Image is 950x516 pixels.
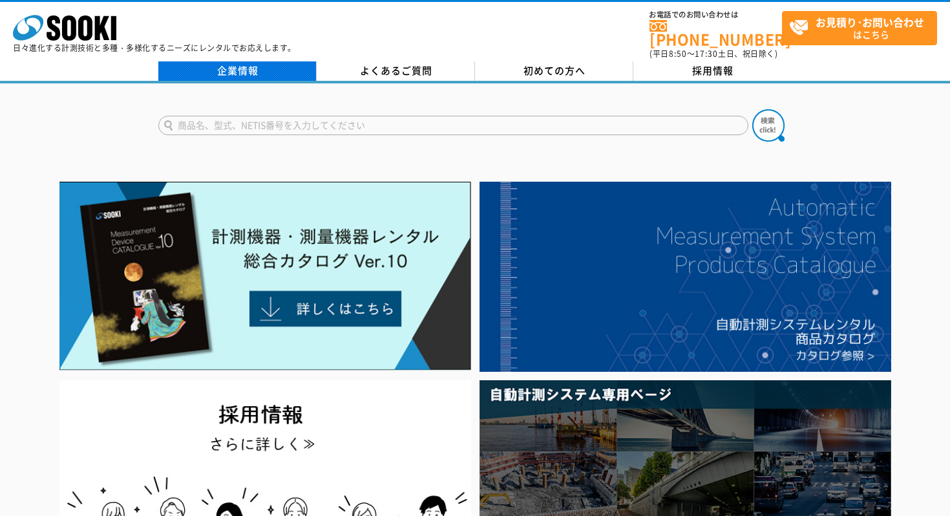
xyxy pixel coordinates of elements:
[158,116,748,135] input: 商品名、型式、NETIS番号を入力してください
[523,63,586,78] span: 初めての方へ
[649,48,777,59] span: (平日 ～ 土日、祝日除く)
[158,61,317,81] a: 企業情報
[649,20,782,47] a: [PHONE_NUMBER]
[695,48,718,59] span: 17:30
[649,11,782,19] span: お電話でのお問い合わせは
[789,12,936,44] span: はこちら
[13,44,296,52] p: 日々進化する計測技術と多種・多様化するニーズにレンタルでお応えします。
[752,109,785,142] img: btn_search.png
[480,182,891,372] img: 自動計測システムカタログ
[317,61,475,81] a: よくあるご質問
[633,61,792,81] a: 採用情報
[59,182,471,371] img: Catalog Ver10
[669,48,687,59] span: 8:50
[475,61,633,81] a: 初めての方へ
[816,14,924,30] strong: お見積り･お問い合わせ
[782,11,937,45] a: お見積り･お問い合わせはこちら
